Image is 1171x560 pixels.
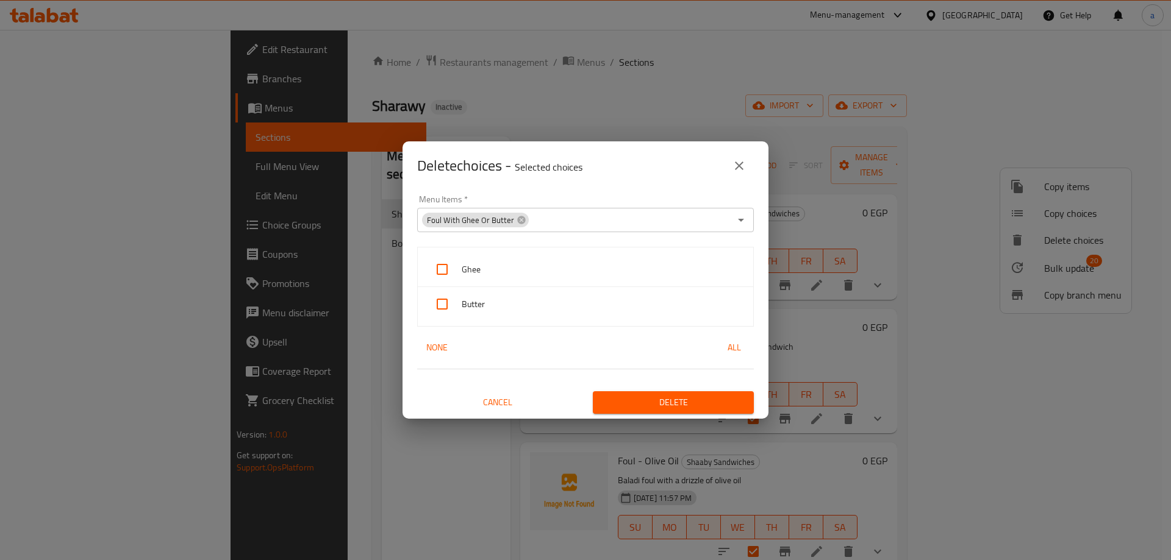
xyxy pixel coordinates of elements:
[462,262,743,277] span: Ghee
[422,340,451,355] span: None
[422,395,573,410] span: Cancel
[720,340,749,355] span: All
[515,160,582,174] p: Selected choices
[732,211,750,229] button: Open
[603,395,744,410] span: Delete
[725,151,754,180] button: close
[422,213,529,227] div: Foul With Ghee Or Butter
[417,152,582,179] span: Delete choices -
[593,391,754,414] button: Delete
[422,214,519,226] span: Foul With Ghee Or Butter
[462,297,743,312] span: Butter
[417,336,456,359] button: None
[715,336,754,359] button: All
[417,391,578,414] button: Cancel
